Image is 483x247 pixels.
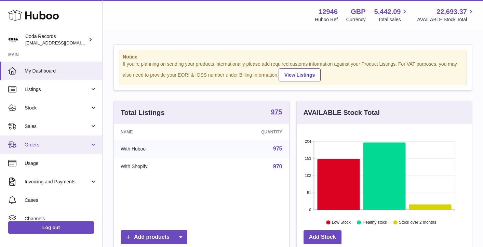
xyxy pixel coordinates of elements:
span: 22,693.37 [437,7,467,16]
span: AVAILABLE Stock Total [417,16,475,23]
span: Stock [25,105,90,111]
a: View Listings [279,68,321,81]
span: Listings [25,86,90,93]
span: Cases [25,197,97,204]
a: Add products [121,230,187,244]
text: Healthy stock [362,220,387,225]
span: Usage [25,160,97,167]
text: 204 [305,139,311,143]
a: Add Stock [304,230,341,244]
strong: 975 [271,108,282,115]
a: 975 [271,108,282,117]
span: Orders [25,142,90,148]
strong: 12946 [319,7,338,16]
a: 22,693.37 AVAILABLE Stock Total [417,7,475,23]
span: 5,442.09 [374,7,401,16]
a: 975 [273,146,282,152]
text: 51 [307,191,311,195]
strong: Notice [123,54,463,60]
span: Sales [25,123,90,130]
text: Stock over 2 months [399,220,436,225]
span: Total sales [378,16,408,23]
td: With Huboo [114,140,208,158]
img: haz@pcatmedia.com [8,35,18,45]
a: Log out [8,221,94,234]
div: Huboo Ref [315,16,338,23]
text: 153 [305,156,311,160]
span: Invoicing and Payments [25,179,90,185]
h3: Total Listings [121,108,165,117]
a: 5,442.09 Total sales [374,7,409,23]
span: [EMAIL_ADDRESS][DOMAIN_NAME] [25,40,100,45]
span: Channels [25,216,97,222]
text: 102 [305,173,311,178]
div: Currency [346,16,366,23]
th: Quantity [208,124,289,140]
div: If you're planning on sending your products internationally please add required customs informati... [123,61,463,81]
text: Low Stock [332,220,351,225]
strong: GBP [351,7,365,16]
div: Coda Records [25,33,87,46]
th: Name [114,124,208,140]
h3: AVAILABLE Stock Total [304,108,380,117]
td: With Shopify [114,158,208,175]
span: My Dashboard [25,68,97,74]
a: 970 [273,164,282,169]
text: 0 [309,208,311,212]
